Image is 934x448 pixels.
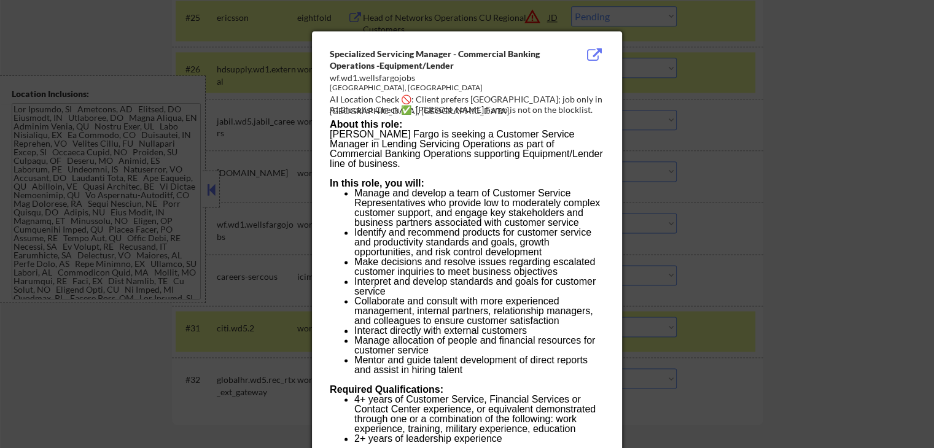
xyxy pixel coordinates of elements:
[330,178,424,188] span: In this role, you will:
[354,188,604,228] li: Manage and develop a team of Customer Service Representatives who provide low to moderately compl...
[354,228,604,257] li: Identify and recommend products for customer service and productivity standards and goals, growth...
[354,336,604,355] li: Manage allocation of people and financial resources for customer service
[330,119,402,129] span: About this role:
[330,104,609,116] div: AI Blocklist Check ✅: [PERSON_NAME] Fargo is not on the blocklist.
[354,257,604,277] li: Make decisions and resolve issues regarding escalated customer inquiries to meet business objectives
[354,434,604,444] li: 2+ years of leadership experience
[330,129,604,169] p: [PERSON_NAME] Fargo is seeking a Customer Service Manager in Lending Servicing Operations as part...
[354,277,604,296] li: Interpret and develop standards and goals for customer service
[354,395,604,434] li: 4+ years of Customer Service, Financial Services or Contact Center experience, or equivalent demo...
[354,326,604,336] li: Interact directly with external customers
[330,48,542,72] div: Specialized Servicing Manager - Commercial Banking Operations -Equipment/Lender
[330,72,542,84] div: wf.wd1.wellsfargojobs
[330,384,443,395] span: Required Qualifications:
[354,296,604,326] li: Collaborate and consult with more experienced management, internal partners, relationship manager...
[354,355,604,375] li: Mentor and guide talent development of direct reports and assist in hiring talent
[330,83,542,93] div: [GEOGRAPHIC_DATA], [GEOGRAPHIC_DATA]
